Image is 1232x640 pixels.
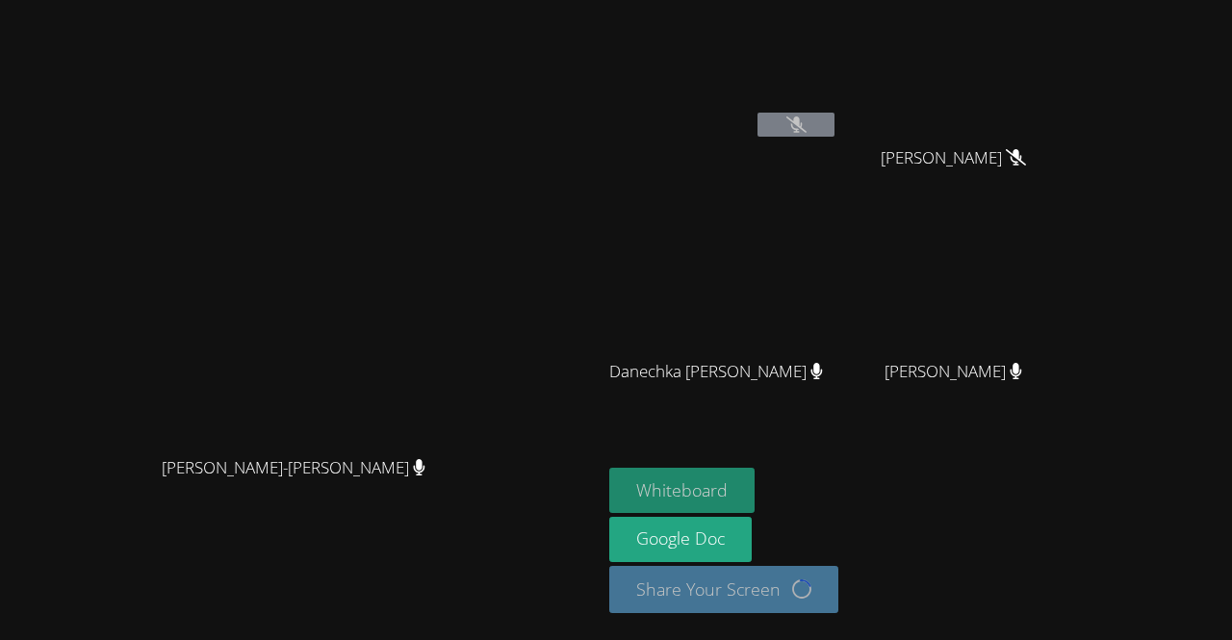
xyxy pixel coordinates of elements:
[609,358,823,386] span: Danechka [PERSON_NAME]
[609,566,838,613] button: Share Your Screen
[885,358,1022,386] span: [PERSON_NAME]
[881,144,1026,172] span: [PERSON_NAME]
[162,454,425,482] span: [PERSON_NAME]-[PERSON_NAME]
[609,517,752,562] a: Google Doc
[609,468,755,513] button: Whiteboard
